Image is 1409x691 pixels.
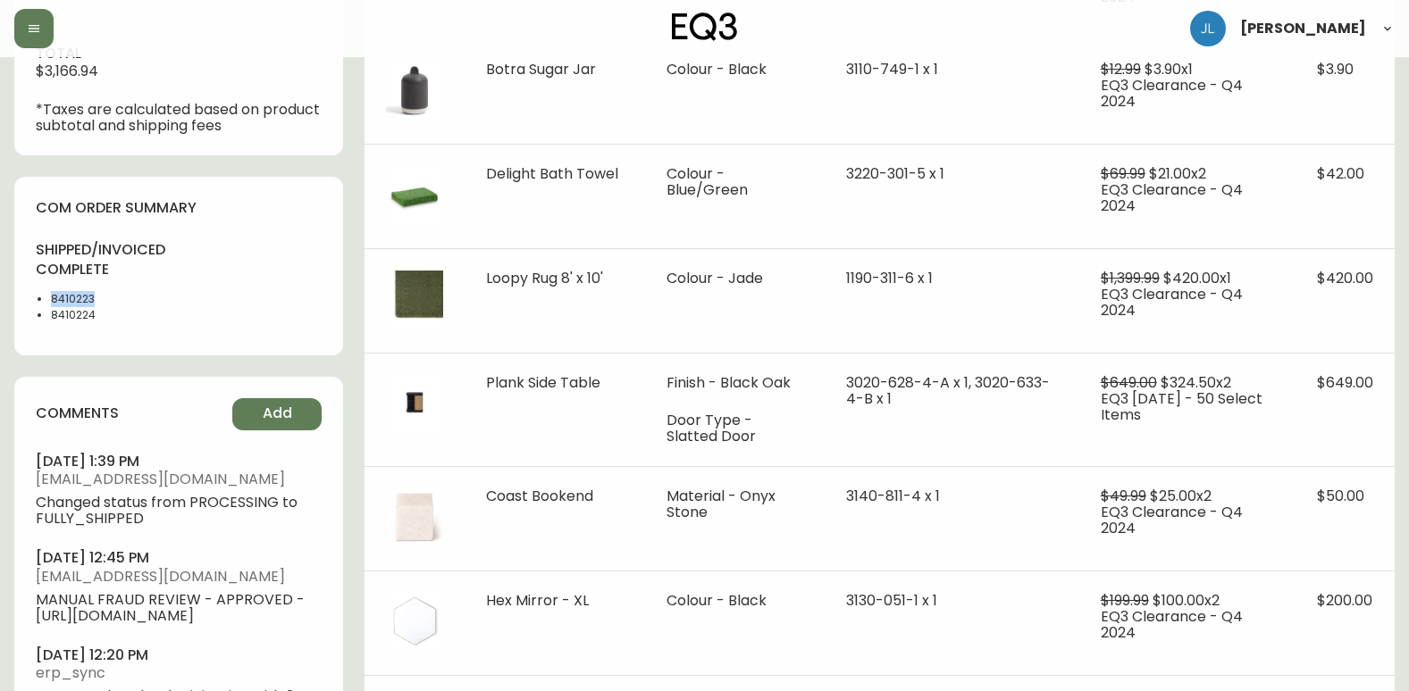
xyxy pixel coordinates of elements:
span: $69.99 [1101,163,1145,184]
span: [PERSON_NAME] [1240,21,1366,36]
span: Add [263,404,292,423]
li: Colour - Black [667,62,804,78]
img: logo [672,12,738,41]
span: $1,399.99 [1101,268,1160,288]
span: $42.00 [1317,163,1364,184]
span: 3110-749-1 x 1 [846,59,938,79]
span: EQ3 Clearance - Q4 2024 [1101,284,1243,321]
span: $3,166.94 [36,61,98,81]
span: Hex Mirror - XL [486,590,589,611]
li: Door Type - Slatted Door [667,412,804,445]
span: $649.00 [1101,372,1157,393]
span: $49.99 [1101,486,1146,506]
p: *Taxes are calculated based on product subtotal and shipping fees [36,102,322,134]
span: $199.99 [1101,590,1149,611]
span: $100.00 x 2 [1153,590,1220,611]
button: Add [232,398,322,430]
img: 1c9c23e2a847dab86f8017579b61559c [1190,11,1226,46]
h4: [DATE] 12:20 pm [36,645,322,665]
img: 4be1e8fd-0f95-47e1-9a52-0d52e6bf7954.jpg [386,271,443,328]
li: 8410224 [51,307,168,323]
span: EQ3 Clearance - Q4 2024 [1101,179,1243,216]
li: Colour - Jade [667,271,804,287]
li: 8410223 [51,291,168,307]
span: EQ3 Clearance - Q4 2024 [1101,606,1243,643]
span: $50.00 [1317,486,1364,506]
span: erp_sync [36,665,322,681]
span: 1190-311-6 x 1 [846,268,933,288]
span: $420.00 [1317,268,1373,288]
span: Loopy Rug 8' x 10' [486,268,603,288]
li: Colour - Black [667,593,804,609]
span: 3130-051-1 x 1 [846,590,937,611]
img: ddd23e0c-d4cf-4156-ac24-03637292449f.jpg [386,62,443,119]
span: [EMAIL_ADDRESS][DOMAIN_NAME] [36,471,322,487]
img: 7980e71a-0a05-451e-841f-de1e6368849aOptional[plank-cane-black-oak-side-table].jpg [386,375,443,432]
span: [EMAIL_ADDRESS][DOMAIN_NAME] [36,569,322,585]
span: $200.00 [1317,590,1372,611]
span: 3220-301-5 x 1 [846,163,944,184]
span: $21.00 x 2 [1149,163,1206,184]
img: b6b4bc35-bb78-4286-9717-bed095373198.jpg [386,488,443,545]
img: 7a0519c8-f164-4a22-a4e1-6018ba079a2dOptional[delight-blue-green-bath-towel].jpg [386,166,443,223]
span: EQ3 [DATE] - 50 Select Items [1101,388,1262,425]
span: Botra Sugar Jar [486,59,596,79]
span: 3140-811-4 x 1 [846,486,940,506]
span: $3.90 [1317,59,1354,79]
span: EQ3 Clearance - Q4 2024 [1101,75,1243,112]
span: $12.99 [1101,59,1141,79]
span: Coast Bookend [486,486,593,506]
span: Delight Bath Towel [486,163,618,184]
span: $25.00 x 2 [1150,486,1212,506]
span: Changed status from PROCESSING to FULLY_SHIPPED [36,495,322,527]
span: EQ3 Clearance - Q4 2024 [1101,502,1243,538]
h4: com order summary [36,198,322,218]
span: $420.00 x 1 [1163,268,1231,288]
span: $3.90 x 1 [1145,59,1193,79]
h4: shipped/invoiced complete [36,240,168,280]
li: Material - Onyx Stone [667,488,804,520]
li: Colour - Blue/Green [667,166,804,198]
h4: [DATE] 1:39 pm [36,452,322,471]
span: $649.00 [1317,372,1373,393]
li: Finish - Black Oak [667,375,804,391]
h4: comments [36,404,119,423]
span: Plank Side Table [486,372,600,393]
img: aa2499e8-3a46-4631-886d-0083ae4539ad.jpg [386,593,443,650]
h4: [DATE] 12:45 pm [36,548,322,568]
span: $324.50 x 2 [1161,372,1231,393]
span: 3020-628-4-A x 1, 3020-633-4-B x 1 [846,372,1050,409]
span: MANUAL FRAUD REVIEW - APPROVED - [URL][DOMAIN_NAME] [36,592,322,624]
